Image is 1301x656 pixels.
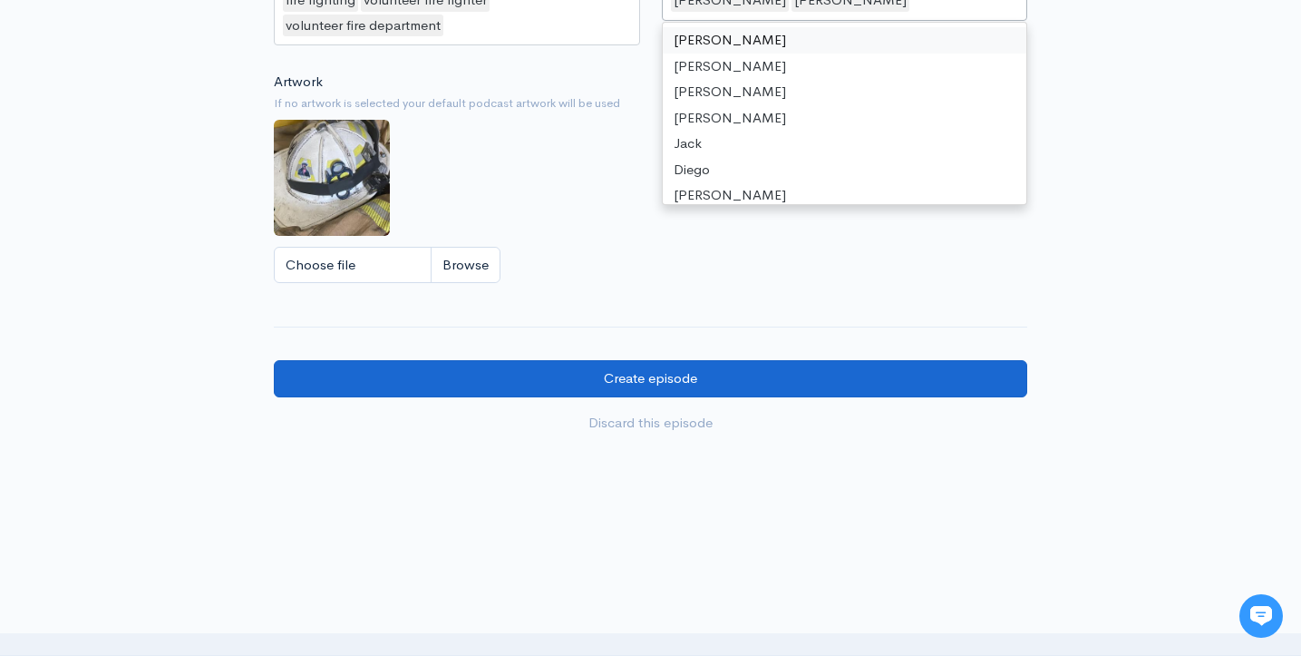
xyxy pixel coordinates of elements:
h2: Just let us know if you need anything and we'll be happy to help! 🙂 [27,121,335,208]
div: [PERSON_NAME] [663,27,1027,54]
div: Jack [663,131,1027,157]
input: Create episode [274,360,1027,397]
input: Search articles [53,341,324,377]
iframe: gist-messenger-bubble-iframe [1239,594,1283,638]
h1: Hi 👋 [27,88,335,117]
a: Discard this episode [274,405,1027,442]
div: [PERSON_NAME] [663,105,1027,132]
div: [PERSON_NAME] [663,182,1027,209]
label: Artwork [274,72,323,93]
div: [PERSON_NAME] [663,54,1027,80]
div: [PERSON_NAME] [663,79,1027,105]
button: New conversation [28,240,335,277]
p: Find an answer quickly [24,311,338,333]
small: If no artwork is selected your default podcast artwork will be used [274,94,1027,113]
span: New conversation [117,251,218,266]
div: Diego [663,157,1027,183]
div: volunteer fire department [283,15,443,37]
